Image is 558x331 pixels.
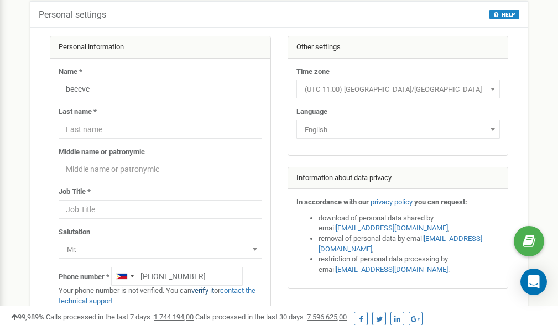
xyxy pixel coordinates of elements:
[300,82,496,97] span: (UTC-11:00) Pacific/Midway
[520,269,547,295] div: Open Intercom Messenger
[296,198,369,206] strong: In accordance with our
[296,107,327,117] label: Language
[288,36,508,59] div: Other settings
[296,120,500,139] span: English
[59,286,255,305] a: contact the technical support
[11,313,44,321] span: 99,989%
[59,227,90,238] label: Salutation
[59,272,109,282] label: Phone number *
[319,234,482,253] a: [EMAIL_ADDRESS][DOMAIN_NAME]
[319,213,500,234] li: download of personal data shared by email ,
[336,224,448,232] a: [EMAIL_ADDRESS][DOMAIN_NAME]
[59,286,262,306] p: Your phone number is not verified. You can or
[296,80,500,98] span: (UTC-11:00) Pacific/Midway
[300,122,496,138] span: English
[59,200,262,219] input: Job Title
[489,10,519,19] button: HELP
[62,242,258,258] span: Mr.
[191,286,214,295] a: verify it
[414,198,467,206] strong: you can request:
[59,120,262,139] input: Last name
[154,313,194,321] u: 1 744 194,00
[307,313,347,321] u: 7 596 625,00
[59,80,262,98] input: Name
[59,160,262,178] input: Middle name or patronymic
[371,198,413,206] a: privacy policy
[59,240,262,259] span: Mr.
[336,265,448,274] a: [EMAIL_ADDRESS][DOMAIN_NAME]
[46,313,194,321] span: Calls processed in the last 7 days :
[59,107,97,117] label: Last name *
[50,36,270,59] div: Personal information
[111,267,243,286] input: +1-800-555-55-55
[112,267,137,285] div: Telephone country code
[59,147,145,157] label: Middle name or patronymic
[59,67,82,77] label: Name *
[319,234,500,254] li: removal of personal data by email ,
[59,187,91,197] label: Job Title *
[288,167,508,190] div: Information about data privacy
[319,254,500,275] li: restriction of personal data processing by email .
[195,313,347,321] span: Calls processed in the last 30 days :
[296,67,330,77] label: Time zone
[39,10,106,20] h5: Personal settings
